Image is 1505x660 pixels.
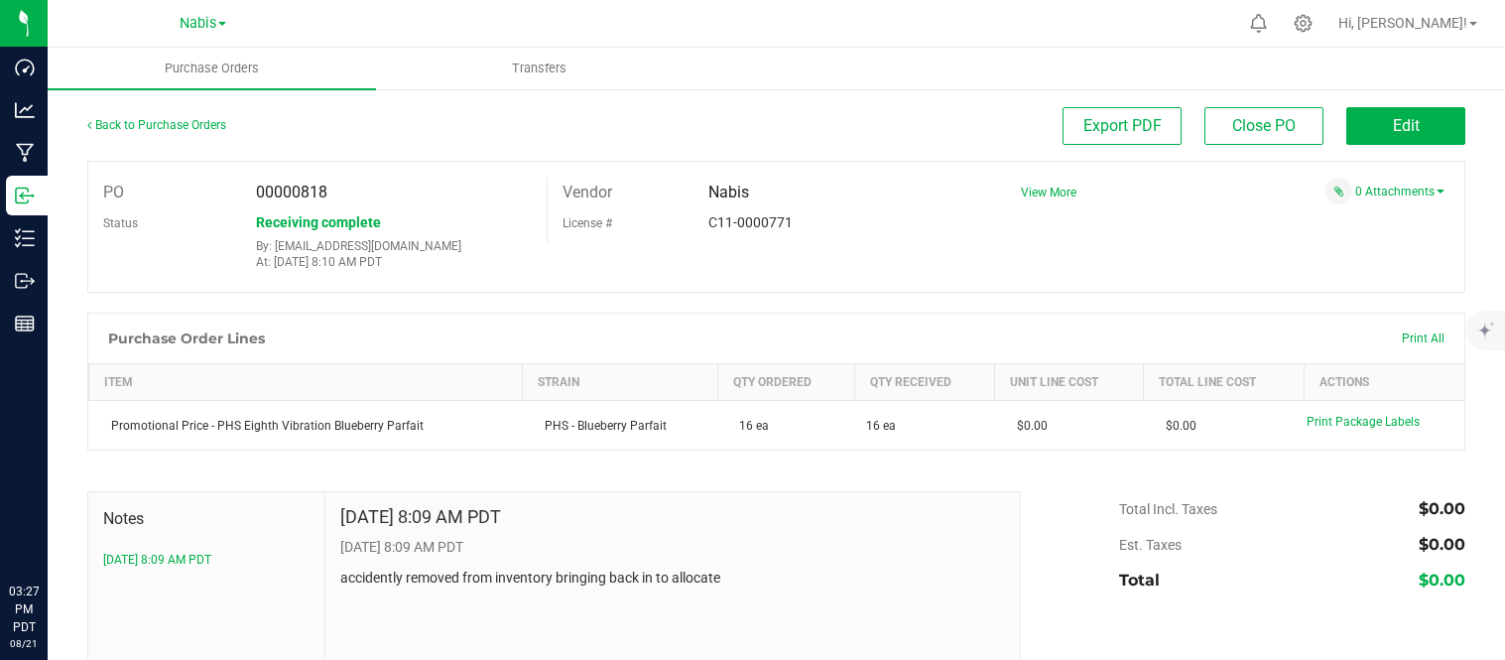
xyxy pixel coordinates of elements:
[708,183,749,201] span: Nabis
[256,183,327,201] span: 00000818
[9,636,39,651] p: 08/21
[866,417,896,435] span: 16 ea
[563,178,612,207] label: Vendor
[1119,571,1160,590] span: Total
[1355,185,1444,198] a: 0 Attachments
[15,143,35,163] inline-svg: Manufacturing
[15,314,35,333] inline-svg: Reports
[1402,331,1444,345] span: Print All
[1419,571,1465,590] span: $0.00
[1063,107,1182,145] button: Export PDF
[256,214,381,230] span: Receiving complete
[15,271,35,291] inline-svg: Outbound
[59,498,82,522] iframe: Resource center unread badge
[20,501,79,561] iframe: Resource center
[87,118,226,132] a: Back to Purchase Orders
[708,214,793,230] span: C11-0000771
[1119,501,1217,517] span: Total Incl. Taxes
[48,48,376,89] a: Purchase Orders
[340,507,501,527] h4: [DATE] 8:09 AM PDT
[1144,364,1305,401] th: Total Line Cost
[340,568,1005,589] p: accidently removed from inventory bringing back in to allocate
[1325,178,1352,204] span: Attach a document
[1021,186,1076,199] a: View More
[89,364,523,401] th: Item
[138,60,286,77] span: Purchase Orders
[15,228,35,248] inline-svg: Inventory
[523,364,718,401] th: Strain
[376,48,704,89] a: Transfers
[535,419,667,433] span: PHS - Blueberry Parfait
[15,100,35,120] inline-svg: Analytics
[1419,535,1465,554] span: $0.00
[1083,116,1162,135] span: Export PDF
[1119,537,1182,553] span: Est. Taxes
[256,239,532,253] p: By: [EMAIL_ADDRESS][DOMAIN_NAME]
[563,208,612,238] label: License #
[854,364,995,401] th: Qty Received
[15,58,35,77] inline-svg: Dashboard
[1156,419,1196,433] span: $0.00
[1338,15,1467,31] span: Hi, [PERSON_NAME]!
[729,419,769,433] span: 16 ea
[1419,499,1465,518] span: $0.00
[340,537,1005,558] p: [DATE] 8:09 AM PDT
[103,507,310,531] span: Notes
[1232,116,1296,135] span: Close PO
[101,417,511,435] div: Promotional Price - PHS Eighth Vibration Blueberry Parfait
[103,208,138,238] label: Status
[103,178,124,207] label: PO
[9,583,39,636] p: 03:27 PM PDT
[1007,419,1048,433] span: $0.00
[256,255,532,269] p: At: [DATE] 8:10 AM PDT
[717,364,854,401] th: Qty Ordered
[1204,107,1323,145] button: Close PO
[15,186,35,205] inline-svg: Inbound
[485,60,593,77] span: Transfers
[1291,14,1316,33] div: Manage settings
[1307,415,1420,429] span: Print Package Labels
[180,15,216,32] span: Nabis
[1393,116,1420,135] span: Edit
[103,551,211,569] button: [DATE] 8:09 AM PDT
[995,364,1144,401] th: Unit Line Cost
[1304,364,1464,401] th: Actions
[1346,107,1465,145] button: Edit
[108,330,265,346] h1: Purchase Order Lines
